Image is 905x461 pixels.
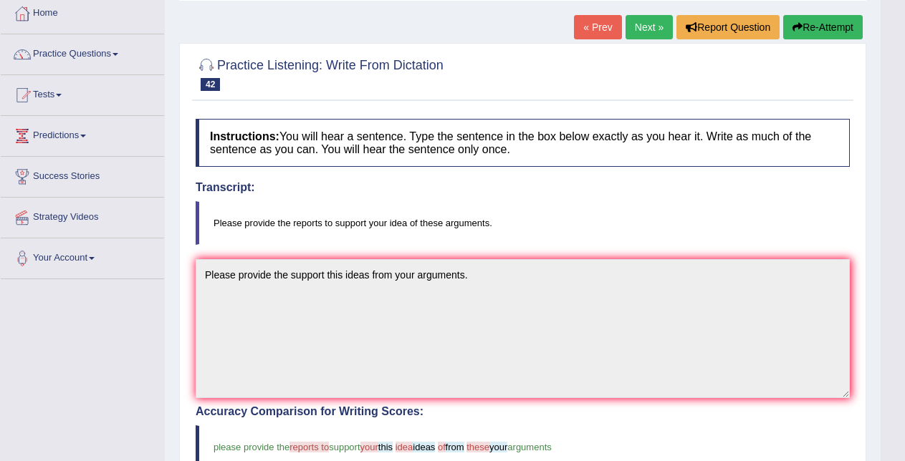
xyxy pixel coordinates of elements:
[210,130,279,142] b: Instructions:
[196,119,850,167] h4: You will hear a sentence. Type the sentence in the box below exactly as you hear it. Write as muc...
[438,442,446,452] span: of
[413,442,435,452] span: ideas
[329,442,360,452] span: support
[196,181,850,194] h4: Transcript:
[196,405,850,418] h4: Accuracy Comparison for Writing Scores:
[214,442,289,452] span: please provide the
[396,442,413,452] span: idea
[360,442,378,452] span: your
[378,442,393,452] span: this
[1,116,164,152] a: Predictions
[507,442,551,452] span: arguments
[1,157,164,193] a: Success Stories
[446,442,464,452] span: from
[574,15,621,39] a: « Prev
[1,198,164,233] a: Strategy Videos
[783,15,863,39] button: Re-Attempt
[196,201,850,245] blockquote: Please provide the reports to support your idea of these arguments.
[1,238,164,274] a: Your Account
[676,15,780,39] button: Report Question
[1,75,164,111] a: Tests
[489,442,507,452] span: your
[289,442,329,452] span: reports to
[466,442,489,452] span: these
[201,78,220,91] span: 42
[626,15,673,39] a: Next »
[196,55,444,91] h2: Practice Listening: Write From Dictation
[1,34,164,70] a: Practice Questions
